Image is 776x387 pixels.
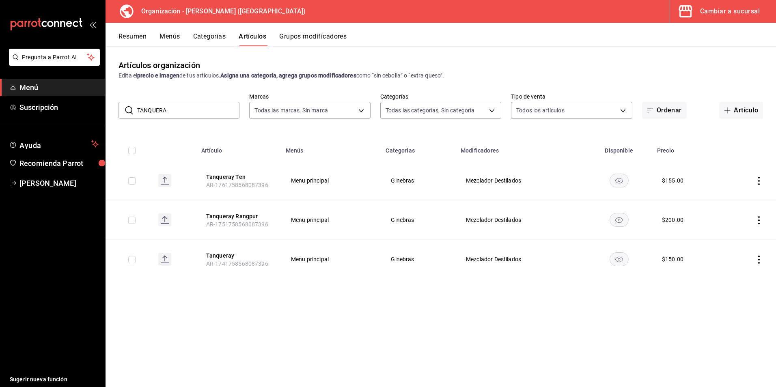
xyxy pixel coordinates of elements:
[291,178,371,183] span: Menu principal
[755,216,763,224] button: actions
[119,32,776,46] div: navigation tabs
[254,106,328,114] span: Todas las marcas, Sin marca
[386,106,475,114] span: Todas las categorías, Sin categoría
[206,221,268,228] span: AR-1751758568087396
[642,102,687,119] button: Ordenar
[391,178,446,183] span: Ginebras
[220,72,356,79] strong: Asigna una categoría, agrega grupos modificadores
[381,135,456,161] th: Categorías
[193,32,226,46] button: Categorías
[89,21,96,28] button: open_drawer_menu
[291,217,371,223] span: Menu principal
[586,135,652,161] th: Disponible
[610,174,629,187] button: availability-product
[755,256,763,264] button: actions
[466,256,576,262] span: Mezclador Destilados
[137,102,239,118] input: Buscar artículo
[249,94,370,99] label: Marcas
[206,260,268,267] span: AR-1741758568087396
[610,213,629,227] button: availability-product
[135,6,306,16] h3: Organización - [PERSON_NAME] ([GEOGRAPHIC_DATA])
[755,177,763,185] button: actions
[662,216,683,224] div: $ 200.00
[380,94,501,99] label: Categorías
[206,252,271,260] button: edit-product-location
[291,256,371,262] span: Menu principal
[511,94,632,99] label: Tipo de venta
[137,72,179,79] strong: precio e imagen
[700,6,760,17] div: Cambiar a sucursal
[662,176,683,185] div: $ 155.00
[719,102,763,119] button: Artículo
[19,139,88,149] span: Ayuda
[196,135,281,161] th: Artículo
[281,135,381,161] th: Menús
[466,217,576,223] span: Mezclador Destilados
[391,217,446,223] span: Ginebras
[206,173,271,181] button: edit-product-location
[662,255,683,263] div: $ 150.00
[10,375,99,384] span: Sugerir nueva función
[19,178,99,189] span: [PERSON_NAME]
[19,82,99,93] span: Menú
[279,32,347,46] button: Grupos modificadores
[119,32,147,46] button: Resumen
[6,59,100,67] a: Pregunta a Parrot AI
[239,32,266,46] button: Artículos
[516,106,565,114] span: Todos los artículos
[391,256,446,262] span: Ginebras
[610,252,629,266] button: availability-product
[466,178,576,183] span: Mezclador Destilados
[119,59,200,71] div: Artículos organización
[19,102,99,113] span: Suscripción
[9,49,100,66] button: Pregunta a Parrot AI
[119,71,763,80] div: Edita el de tus artículos. como “sin cebolla” o “extra queso”.
[22,53,87,62] span: Pregunta a Parrot AI
[206,182,268,188] span: AR-1761758568087396
[456,135,586,161] th: Modificadores
[206,212,271,220] button: edit-product-location
[652,135,723,161] th: Precio
[19,158,99,169] span: Recomienda Parrot
[160,32,180,46] button: Menús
